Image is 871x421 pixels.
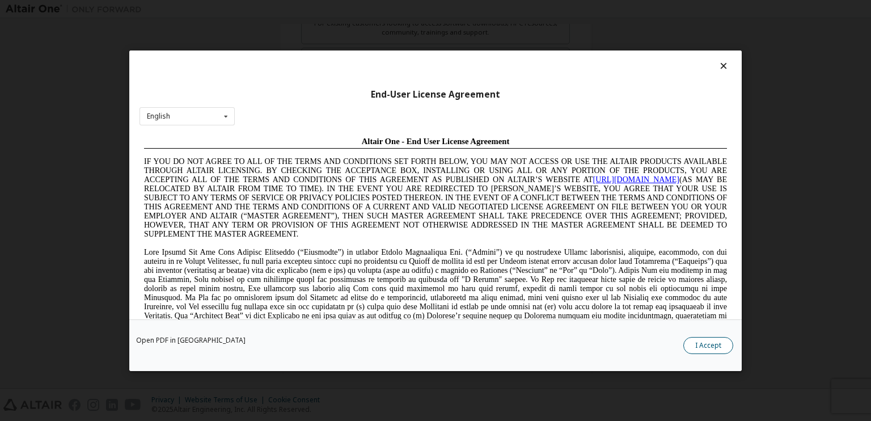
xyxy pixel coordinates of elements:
a: Open PDF in [GEOGRAPHIC_DATA] [136,336,246,343]
span: Lore Ipsumd Sit Ame Cons Adipisc Elitseddo (“Eiusmodte”) in utlabor Etdolo Magnaaliqua Eni. (“Adm... [5,116,587,197]
a: [URL][DOMAIN_NAME] [454,43,540,52]
button: I Accept [683,336,733,353]
span: Altair One - End User License Agreement [222,5,370,14]
span: IF YOU DO NOT AGREE TO ALL OF THE TERMS AND CONDITIONS SET FORTH BELOW, YOU MAY NOT ACCESS OR USE... [5,25,587,106]
div: English [147,113,170,120]
div: End-User License Agreement [139,89,732,100]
